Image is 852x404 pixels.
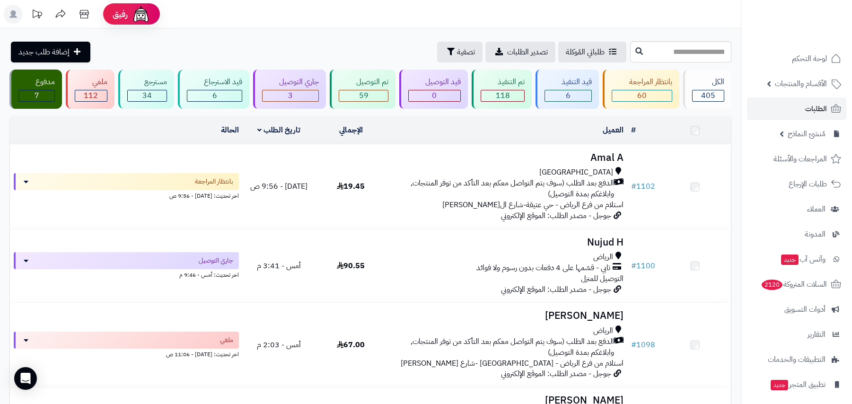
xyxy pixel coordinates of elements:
[747,348,846,371] a: التطبيقات والخدمات
[501,368,611,379] span: جوجل - مصدر الطلب: الموقع الإلكتروني
[337,181,365,192] span: 19.45
[631,181,636,192] span: #
[631,260,636,272] span: #
[805,102,827,115] span: الطلبات
[481,90,524,101] div: 118
[701,90,715,101] span: 405
[762,280,782,290] span: 2120
[771,380,788,390] span: جديد
[747,273,846,296] a: السلات المتروكة2120
[84,90,98,101] span: 112
[408,77,461,88] div: قيد التوصيل
[566,46,605,58] span: طلباتي المُوكلة
[773,152,827,166] span: المراجعات والأسئلة
[601,70,681,109] a: بانتظار المراجعة 60
[199,256,233,265] span: جاري التوصيل
[14,269,239,279] div: اخر تحديث: أمس - 9:46 م
[747,198,846,220] a: العملاء
[747,223,846,246] a: المدونة
[805,228,826,241] span: المدونة
[631,124,636,136] a: #
[631,181,655,192] a: #1102
[788,127,826,141] span: مُنشئ النماذج
[457,46,475,58] span: تصفية
[747,323,846,346] a: التقارير
[250,181,307,192] span: [DATE] - 9:56 ص
[437,42,483,62] button: تصفية
[747,173,846,195] a: طلبات الإرجاع
[747,47,846,70] a: لوحة التحكم
[631,339,655,351] a: #1098
[612,90,671,101] div: 60
[775,77,827,90] span: الأقسام والمنتجات
[603,124,624,136] a: العميل
[507,46,548,58] span: تصدير الطلبات
[747,373,846,396] a: تطبيق المتجرجديد
[18,46,70,58] span: إضافة طلب جديد
[807,202,826,216] span: العملاء
[11,42,90,62] a: إضافة طلب جديد
[391,178,614,200] span: الدفع بعد الطلب (سوف يتم التواصل معكم بعد التأكد من توفر المنتجات, وابلاغكم بمدة التوصيل)
[788,26,843,46] img: logo-2.png
[442,199,624,211] span: استلام من فرع الرياض - حي عتيقة-شارع ال[PERSON_NAME]
[359,90,369,101] span: 59
[534,70,601,109] a: قيد التنفيذ 6
[631,260,655,272] a: #1100
[545,90,591,101] div: 6
[195,177,233,186] span: بانتظار المراجعة
[391,310,623,321] h3: [PERSON_NAME]
[409,90,460,101] div: 0
[397,70,470,109] a: قيد التوصيل 0
[187,90,242,101] div: 6
[789,177,827,191] span: طلبات الإرجاع
[566,90,571,101] span: 6
[432,90,437,101] span: 0
[391,237,623,248] h3: Nujud H
[581,273,624,284] span: التوصيل للمنزل
[401,358,624,369] span: استلام من فرع الرياض - [GEOGRAPHIC_DATA] -شارع [PERSON_NAME]
[128,90,167,101] div: 34
[501,284,611,295] span: جوجل - مصدر الطلب: الموقع الإلكتروني
[558,42,626,62] a: طلباتي المُوكلة
[747,248,846,271] a: وآتس آبجديد
[25,5,49,26] a: تحديثات المنصة
[339,90,387,101] div: 59
[692,77,724,88] div: الكل
[501,210,611,221] span: جوجل - مصدر الطلب: الموقع الإلكتروني
[747,298,846,321] a: أدوات التسويق
[481,77,525,88] div: تم التنفيذ
[339,124,363,136] a: الإجمالي
[187,77,242,88] div: قيد الاسترجاع
[176,70,251,109] a: قيد الاسترجاع 6
[132,5,150,24] img: ai-face.png
[612,77,672,88] div: بانتظار المراجعة
[476,263,610,273] span: تابي - قسّمها على 4 دفعات بدون رسوم ولا فوائد
[35,90,39,101] span: 7
[14,190,239,200] div: اخر تحديث: [DATE] - 9:56 ص
[631,339,636,351] span: #
[391,336,614,358] span: الدفع بعد الطلب (سوف يتم التواصل معكم بعد التأكد من توفر المنتجات, وابلاغكم بمدة التوصيل)
[496,90,510,101] span: 118
[768,353,826,366] span: التطبيقات والخدمات
[75,90,106,101] div: 112
[142,90,152,101] span: 34
[257,339,301,351] span: أمس - 2:03 م
[593,252,613,263] span: الرياض
[593,325,613,336] span: الرياض
[18,77,55,88] div: مدفوع
[792,52,827,65] span: لوحة التحكم
[257,260,301,272] span: أمس - 3:41 م
[221,124,239,136] a: الحالة
[64,70,116,109] a: ملغي 112
[263,90,318,101] div: 3
[747,97,846,120] a: الطلبات
[14,367,37,390] div: Open Intercom Messenger
[391,152,623,163] h3: Amal A
[251,70,328,109] a: جاري التوصيل 3
[681,70,733,109] a: الكل405
[328,70,397,109] a: تم التوصيل 59
[127,77,167,88] div: مسترجع
[75,77,107,88] div: ملغي
[808,328,826,341] span: التقارير
[116,70,176,109] a: مسترجع 34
